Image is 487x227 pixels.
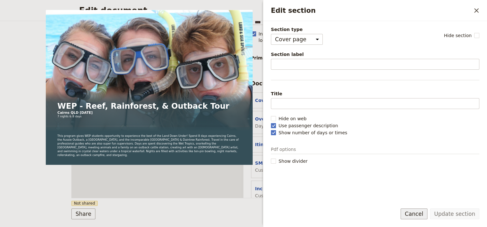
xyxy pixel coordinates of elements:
span: Hide section [444,32,472,39]
span: Use passenger description [279,122,338,129]
span: 7 nights & 8 days [23,206,71,214]
img: Small World Journeys logo [8,4,64,15]
span: Day summary [255,123,287,129]
button: Close drawer [471,5,482,16]
span: Section label [271,51,479,58]
h2: Edit document [79,6,398,15]
span: Section type [271,26,323,33]
h1: WEP - Reef, Rainforest, & Outback Tour [23,159,387,195]
a: Inclusions & Exclusions [288,6,340,15]
button: SMALL WORLD JOURNEYS TERMS & CONDITIONS [255,160,377,166]
span: Show number of days or times [279,129,347,136]
button: Update section [430,208,479,219]
p: Pdf options [271,146,479,154]
a: groups@smallworldjourneys.com.au [382,5,393,16]
span: Custom [255,192,314,199]
a: Overview [124,6,145,15]
span: Include organization logo : [259,31,315,43]
button: Inclusions & Exclusions [255,185,314,192]
button: Itinerary [255,141,277,148]
select: Section type [271,34,323,45]
a: SMALL WORLD JOURNEYS TERMS & CONDITIONS [174,6,283,15]
span: Title [271,90,479,97]
a: Cover page [93,6,118,15]
span: Show divider [279,158,307,164]
input: Section label [271,59,479,70]
button: 07 4054 6693 [369,5,380,16]
button: Overview [255,116,279,122]
input: Title [271,98,479,109]
span: Custom [255,167,377,173]
button: Download pdf [394,5,405,16]
span: Hide on web [279,115,306,122]
button: Cover page [255,97,284,104]
a: Itinerary [150,6,169,15]
p: Cairns QLD [DATE] [23,196,387,206]
h2: Edit section [271,6,471,15]
button: Cancel [401,208,427,219]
